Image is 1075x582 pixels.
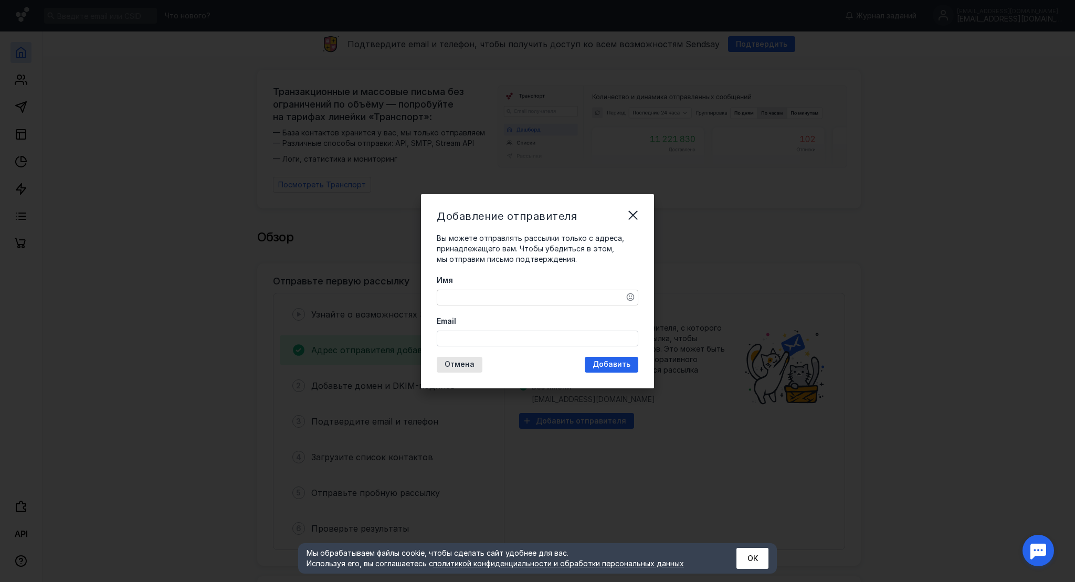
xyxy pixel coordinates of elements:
a: политикой конфиденциальности и обработки персональных данных [433,559,684,568]
button: Добавить [585,357,638,373]
span: Имя [437,275,453,285]
button: ОК [736,548,768,569]
div: Мы обрабатываем файлы cookie, чтобы сделать сайт удобнее для вас. Используя его, вы соглашаетесь c [307,548,711,569]
span: Email [437,316,456,326]
span: Вы можете отправлять рассылки только с адреса, принадлежащего вам. Чтобы убедиться в этом, мы отп... [437,234,624,263]
button: Отмена [437,357,482,373]
span: Добавить [593,360,630,369]
span: Добавление отправителя [437,210,577,223]
span: Отмена [445,360,475,369]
